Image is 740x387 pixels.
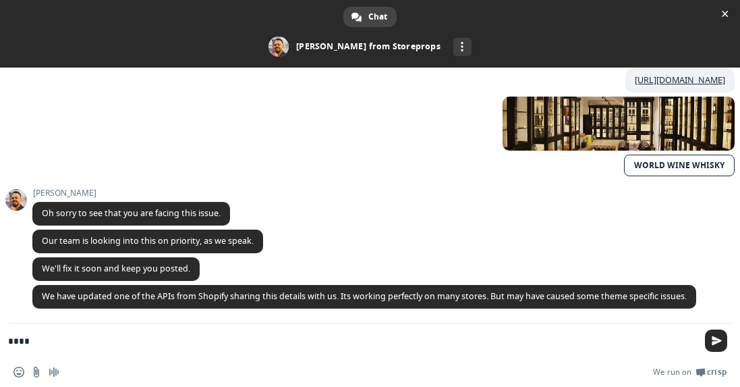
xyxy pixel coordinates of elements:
[42,207,221,219] span: Oh sorry to see that you are facing this issue.
[707,367,727,378] span: Crisp
[49,367,59,378] span: Audio message
[13,367,24,378] span: Insert an emoji
[42,263,190,274] span: We'll fix it soon and keep you posted.
[8,324,700,357] textarea: Compose your message...
[32,188,230,198] span: [PERSON_NAME]
[718,7,732,21] span: Close chat
[624,155,735,176] a: WORLD WINE WHISKY
[343,7,397,27] a: Chat
[705,330,727,352] span: Send
[42,290,687,302] span: We have updated one of the APIs from Shopify sharing this details with us. Its working perfectly ...
[635,74,725,86] a: [URL][DOMAIN_NAME]
[653,367,727,378] a: We run onCrisp
[42,235,254,247] span: Our team is looking into this on priority, as we speak.
[653,367,691,378] span: We run on
[368,7,387,27] span: Chat
[31,367,42,378] span: Send a file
